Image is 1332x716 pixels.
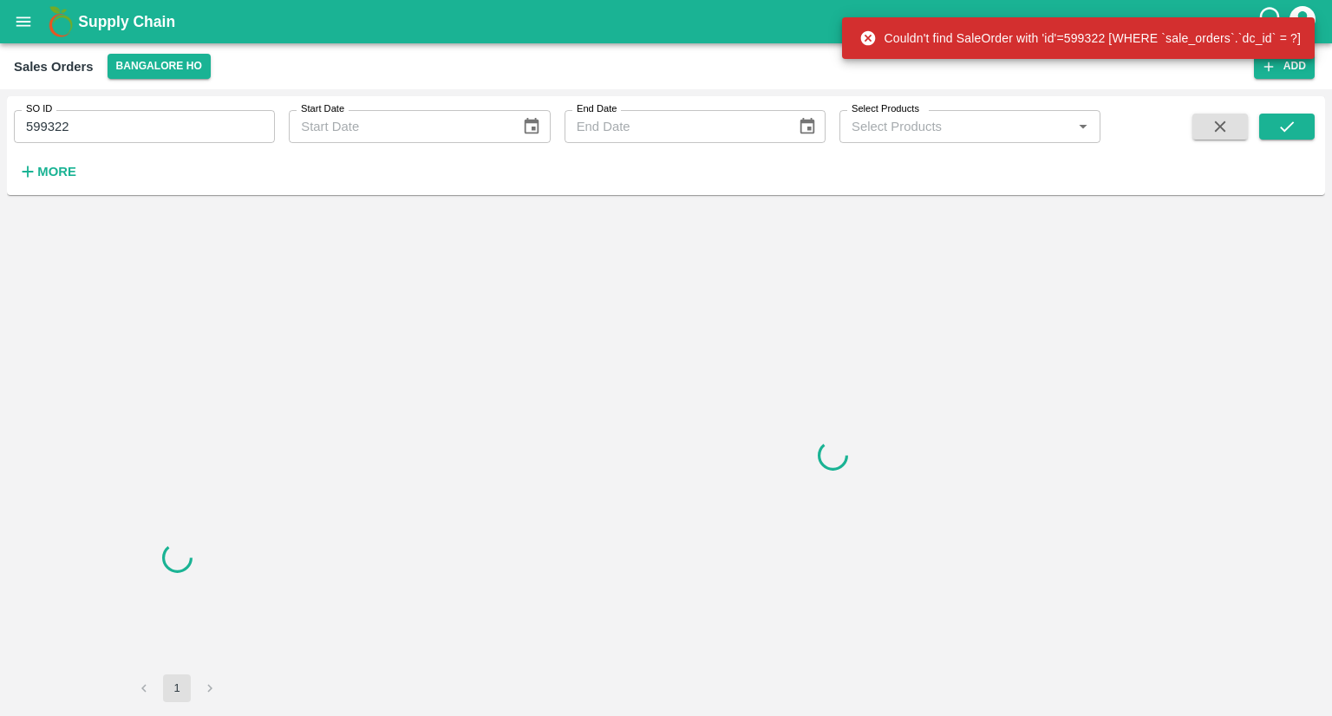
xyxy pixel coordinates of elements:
[37,165,76,179] strong: More
[14,110,275,143] input: Enter SO ID
[108,54,211,79] button: Select DC
[301,102,344,116] label: Start Date
[43,4,78,39] img: logo
[1072,115,1094,138] button: Open
[845,115,1067,138] input: Select Products
[289,110,508,143] input: Start Date
[127,674,226,702] nav: pagination navigation
[14,55,94,78] div: Sales Orders
[515,110,548,143] button: Choose date
[1257,6,1287,37] div: customer-support
[3,2,43,42] button: open drawer
[791,110,824,143] button: Choose date
[565,110,784,143] input: End Date
[577,102,617,116] label: End Date
[163,674,191,702] button: page 1
[78,10,1257,34] a: Supply Chain
[14,157,81,186] button: More
[78,13,175,30] b: Supply Chain
[26,102,52,116] label: SO ID
[1287,3,1318,40] div: account of current user
[1254,54,1315,79] button: Add
[859,23,1301,54] div: Couldn't find SaleOrder with 'id'=599322 [WHERE `sale_orders`.`dc_id` = ?]
[852,102,919,116] label: Select Products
